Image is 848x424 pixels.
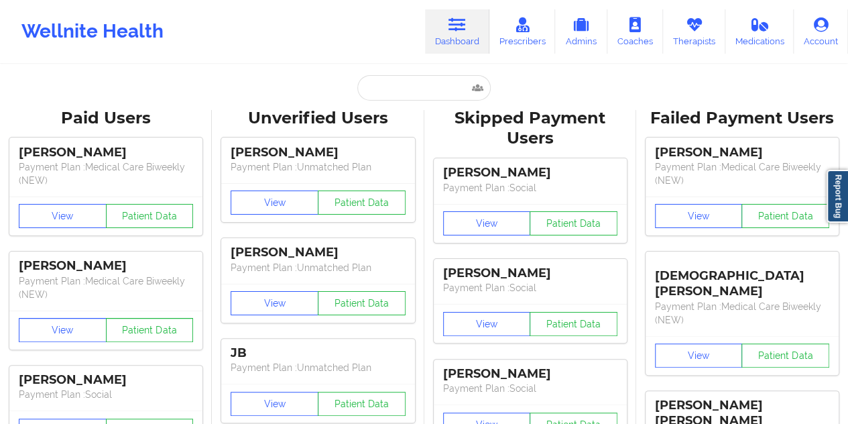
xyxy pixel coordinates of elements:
[530,312,617,336] button: Patient Data
[443,366,617,382] div: [PERSON_NAME]
[655,145,829,160] div: [PERSON_NAME]
[646,108,839,129] div: Failed Payment Users
[19,318,107,342] button: View
[231,346,405,361] div: JB
[434,108,627,150] div: Skipped Payment Users
[231,392,318,416] button: View
[318,291,406,315] button: Patient Data
[19,204,107,228] button: View
[425,9,489,54] a: Dashboard
[318,191,406,215] button: Patient Data
[231,291,318,315] button: View
[663,9,725,54] a: Therapists
[725,9,794,54] a: Medications
[221,108,414,129] div: Unverified Users
[607,9,663,54] a: Coaches
[655,204,743,228] button: View
[741,204,829,228] button: Patient Data
[318,392,406,416] button: Patient Data
[231,245,405,260] div: [PERSON_NAME]
[19,372,193,388] div: [PERSON_NAME]
[106,318,194,342] button: Patient Data
[106,204,194,228] button: Patient Data
[19,274,193,301] p: Payment Plan : Medical Care Biweekly (NEW)
[443,165,617,180] div: [PERSON_NAME]
[655,160,829,187] p: Payment Plan : Medical Care Biweekly (NEW)
[231,361,405,374] p: Payment Plan : Unmatched Plan
[19,145,193,160] div: [PERSON_NAME]
[443,266,617,281] div: [PERSON_NAME]
[19,388,193,401] p: Payment Plan : Social
[443,181,617,195] p: Payment Plan : Social
[741,343,829,368] button: Patient Data
[443,312,531,336] button: View
[443,281,617,295] p: Payment Plan : Social
[19,258,193,274] div: [PERSON_NAME]
[827,170,848,223] a: Report Bug
[489,9,556,54] a: Prescribers
[555,9,607,54] a: Admins
[231,160,405,174] p: Payment Plan : Unmatched Plan
[655,300,829,327] p: Payment Plan : Medical Care Biweekly (NEW)
[530,211,617,235] button: Patient Data
[231,191,318,215] button: View
[794,9,848,54] a: Account
[443,211,531,235] button: View
[9,108,202,129] div: Paid Users
[231,261,405,274] p: Payment Plan : Unmatched Plan
[443,382,617,395] p: Payment Plan : Social
[655,343,743,368] button: View
[19,160,193,187] p: Payment Plan : Medical Care Biweekly (NEW)
[655,258,829,299] div: [DEMOGRAPHIC_DATA][PERSON_NAME]
[231,145,405,160] div: [PERSON_NAME]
